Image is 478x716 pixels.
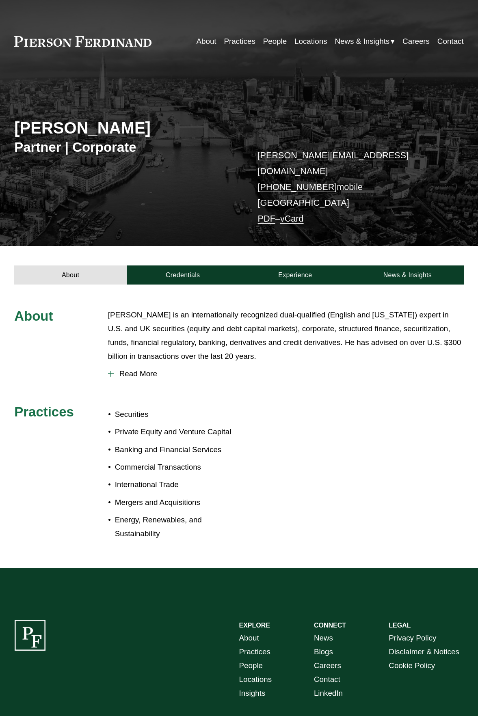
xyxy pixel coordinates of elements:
[115,513,239,541] p: Energy, Renewables, and Sustainability
[389,659,435,673] a: Cookie Policy
[115,425,239,439] p: Private Equity and Venture Capital
[196,34,216,49] a: About
[389,645,459,659] a: Disclaimer & Notices
[351,265,464,285] a: News & Insights
[239,645,270,659] a: Practices
[314,631,333,645] a: News
[239,265,351,285] a: Experience
[239,659,263,673] a: People
[14,308,53,323] span: About
[258,150,409,176] a: [PERSON_NAME][EMAIL_ADDRESS][DOMAIN_NAME]
[14,139,239,156] h3: Partner | Corporate
[239,631,259,645] a: About
[314,659,341,673] a: Careers
[14,265,127,285] a: About
[314,645,333,659] a: Blogs
[239,622,270,629] strong: EXPLORE
[314,686,343,700] a: LinkedIn
[437,34,464,49] a: Contact
[258,148,445,227] p: mobile [GEOGRAPHIC_DATA] –
[115,460,239,474] p: Commercial Transactions
[108,308,464,363] p: [PERSON_NAME] is an internationally recognized dual-qualified (English and [US_STATE]) expert in ...
[127,265,239,285] a: Credentials
[389,631,436,645] a: Privacy Policy
[258,182,337,192] a: [PHONE_NUMBER]
[258,214,275,224] a: PDF
[224,34,255,49] a: Practices
[115,408,239,421] p: Securities
[314,673,340,686] a: Contact
[115,478,239,492] p: International Trade
[114,369,464,378] span: Read More
[294,34,327,49] a: Locations
[115,496,239,509] p: Mergers and Acquisitions
[239,686,266,700] a: Insights
[115,443,239,457] p: Banking and Financial Services
[14,118,239,138] h2: [PERSON_NAME]
[389,622,411,629] strong: LEGAL
[335,35,389,48] span: News & Insights
[402,34,430,49] a: Careers
[14,404,74,419] span: Practices
[108,363,464,384] button: Read More
[280,214,304,224] a: vCard
[239,673,272,686] a: Locations
[263,34,287,49] a: People
[335,34,395,49] a: folder dropdown
[314,622,346,629] strong: CONNECT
